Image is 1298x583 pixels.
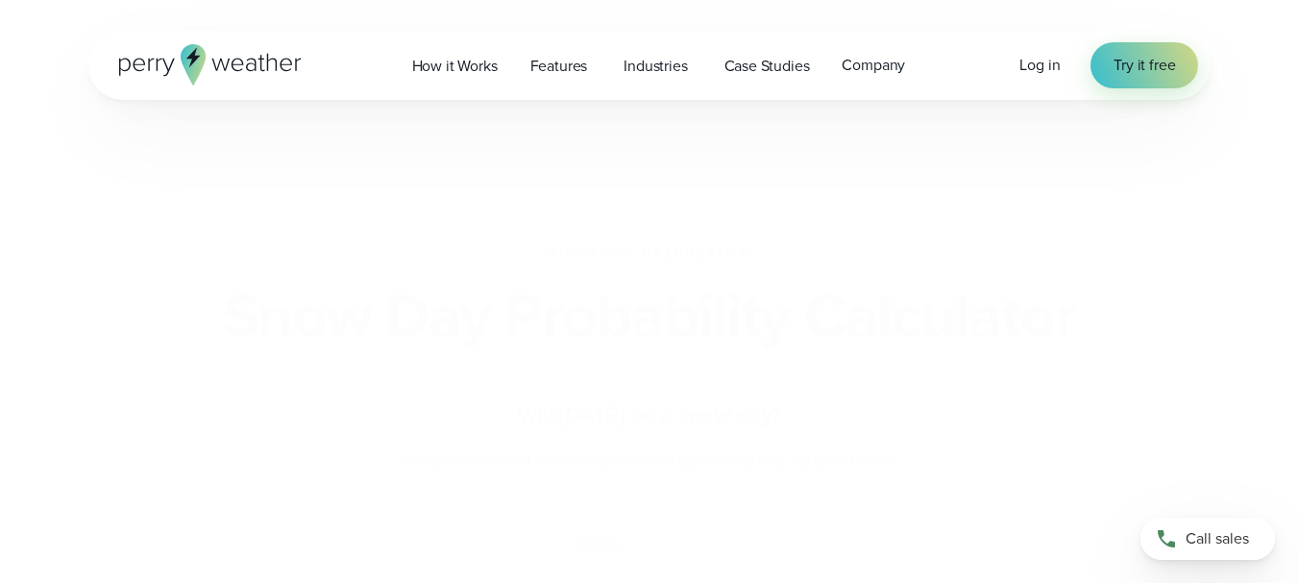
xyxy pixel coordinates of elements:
span: Industries [624,55,687,78]
span: Features [530,55,588,78]
a: Log in [1019,54,1060,77]
span: Call sales [1186,527,1249,550]
a: Case Studies [708,46,826,85]
span: Log in [1019,54,1060,76]
a: How it Works [396,46,514,85]
span: Case Studies [724,55,810,78]
span: Company [842,54,905,77]
span: Try it free [1114,54,1175,77]
span: How it Works [412,55,498,78]
a: Try it free [1090,42,1198,88]
a: Call sales [1140,518,1275,560]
